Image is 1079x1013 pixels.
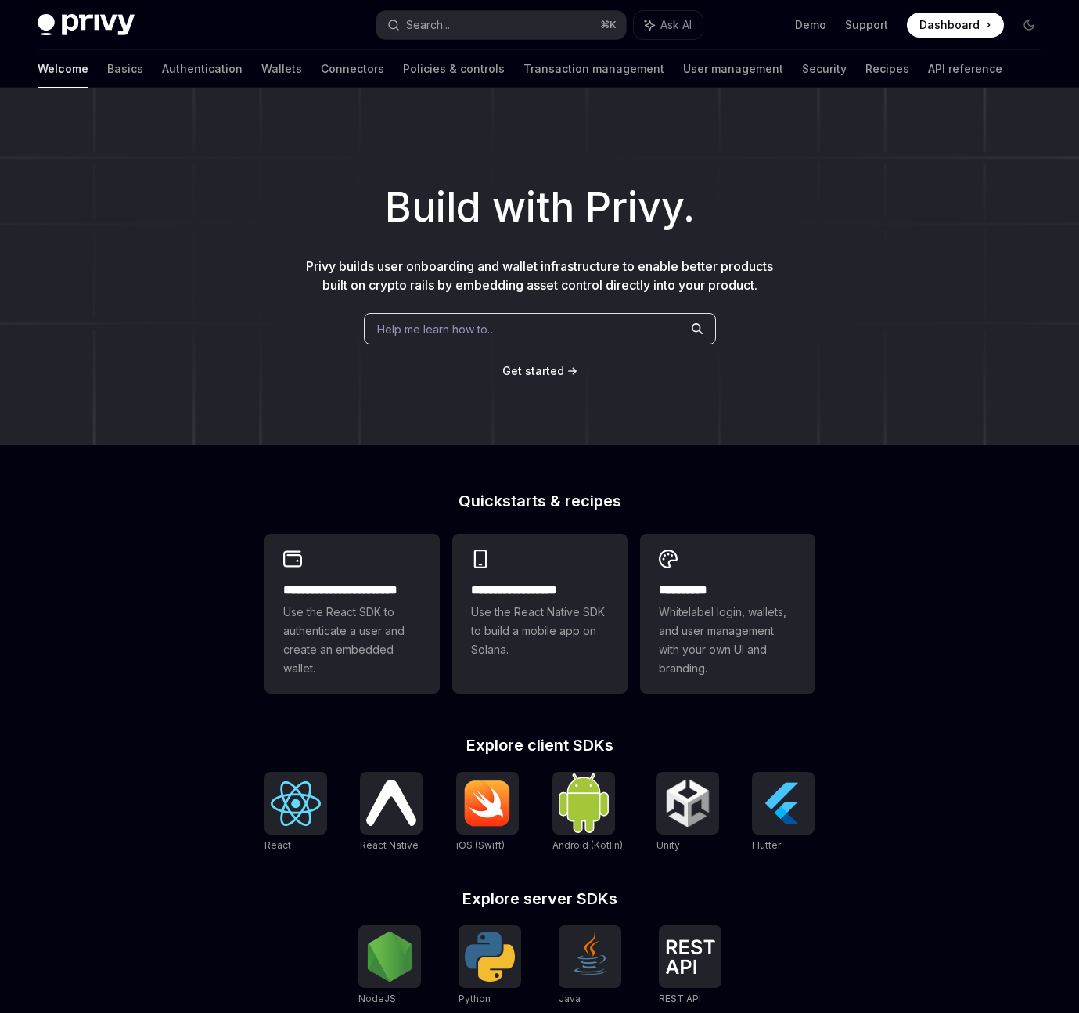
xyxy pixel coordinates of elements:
[683,50,783,88] a: User management
[471,603,609,659] span: Use the React Native SDK to build a mobile app on Solana.
[360,839,419,851] span: React Native
[38,50,88,88] a: Welcome
[456,772,519,853] a: iOS (Swift)iOS (Swift)
[659,993,701,1004] span: REST API
[758,778,808,828] img: Flutter
[559,773,609,832] img: Android (Kotlin)
[552,839,623,851] span: Android (Kotlin)
[456,839,505,851] span: iOS (Swift)
[38,14,135,36] img: dark logo
[365,932,415,982] img: NodeJS
[25,177,1054,238] h1: Build with Privy.
[465,932,515,982] img: Python
[376,11,626,39] button: Search...⌘K
[656,772,719,853] a: UnityUnity
[660,17,692,33] span: Ask AI
[406,16,450,34] div: Search...
[264,772,327,853] a: ReactReact
[523,50,664,88] a: Transaction management
[283,603,421,678] span: Use the React SDK to authenticate a user and create an embedded wallet.
[452,534,628,694] a: **** **** **** ***Use the React Native SDK to build a mobile app on Solana.
[264,737,815,753] h2: Explore client SDKs
[600,19,617,31] span: ⌘ K
[552,772,623,853] a: Android (Kotlin)Android (Kotlin)
[502,363,564,379] a: Get started
[559,925,621,1007] a: JavaJava
[360,772,423,853] a: React NativeReact Native
[919,17,980,33] span: Dashboard
[306,258,773,293] span: Privy builds user onboarding and wallet infrastructure to enable better products built on crypto ...
[107,50,143,88] a: Basics
[795,17,826,33] a: Demo
[656,839,680,851] span: Unity
[665,939,715,974] img: REST API
[634,11,703,39] button: Ask AI
[459,993,491,1004] span: Python
[928,50,1002,88] a: API reference
[366,780,416,825] img: React Native
[321,50,384,88] a: Connectors
[907,13,1004,38] a: Dashboard
[264,891,815,907] h2: Explore server SDKs
[264,493,815,509] h2: Quickstarts & recipes
[502,364,564,377] span: Get started
[659,603,797,678] span: Whitelabel login, wallets, and user management with your own UI and branding.
[659,925,721,1007] a: REST APIREST API
[752,772,815,853] a: FlutterFlutter
[845,17,888,33] a: Support
[459,925,521,1007] a: PythonPython
[1016,13,1041,38] button: Toggle dark mode
[565,932,615,982] img: Java
[640,534,815,694] a: **** *****Whitelabel login, wallets, and user management with your own UI and branding.
[559,993,581,1004] span: Java
[462,780,513,827] img: iOS (Swift)
[802,50,847,88] a: Security
[752,839,781,851] span: Flutter
[865,50,909,88] a: Recipes
[358,993,396,1004] span: NodeJS
[358,925,421,1007] a: NodeJSNodeJS
[162,50,243,88] a: Authentication
[663,778,713,828] img: Unity
[264,839,291,851] span: React
[271,781,321,826] img: React
[261,50,302,88] a: Wallets
[377,321,496,337] span: Help me learn how to…
[403,50,505,88] a: Policies & controls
